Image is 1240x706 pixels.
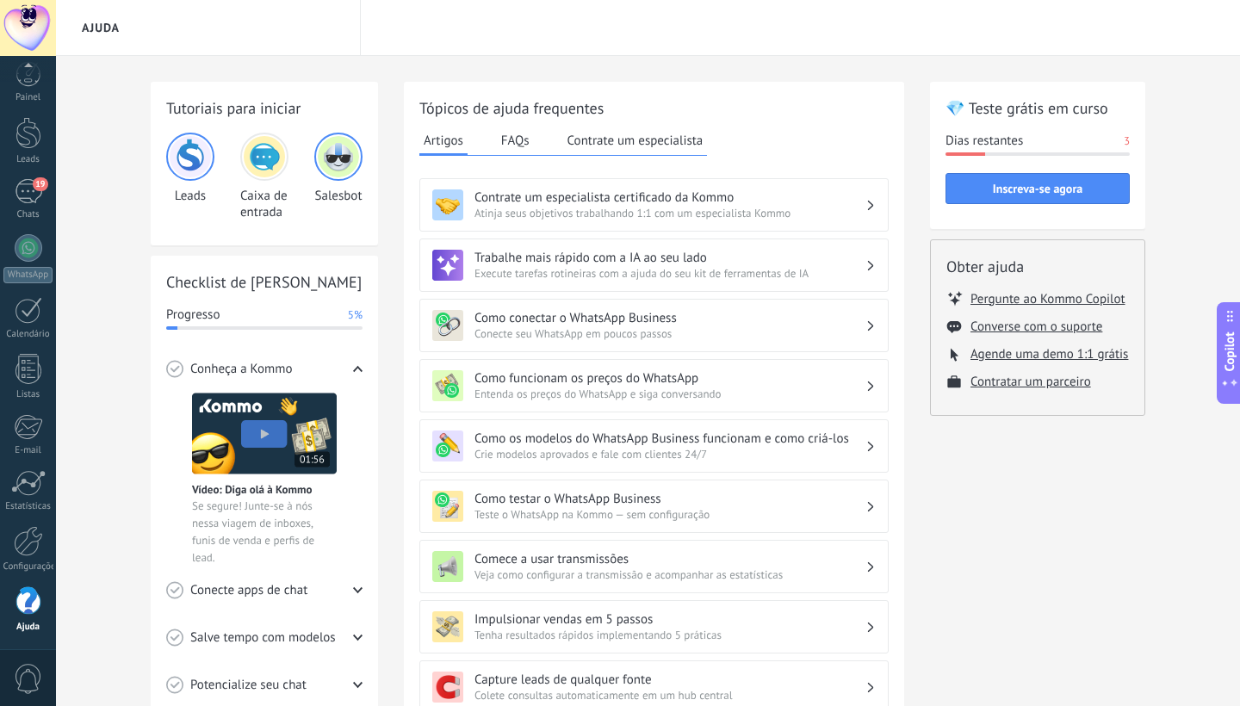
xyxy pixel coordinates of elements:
span: Dias restantes [945,133,1023,150]
div: Calendário [3,329,53,340]
button: Artigos [419,127,468,156]
div: Leads [3,154,53,165]
h3: Como os modelos do WhatsApp Business funcionam e como criá-los [474,430,865,447]
img: Meet video [192,393,337,474]
span: Conecte apps de chat [190,582,307,599]
h2: Obter ajuda [946,256,1129,277]
div: Leads [166,133,214,220]
span: Vídeo: Diga olá à Kommo [192,482,312,497]
span: Salve tempo com modelos [190,629,336,647]
h3: Comece a usar transmissões [474,551,865,567]
span: Colete consultas automaticamente em um hub central [474,688,865,703]
span: Se segure! Junte-se à nós nessa viagem de inboxes, funis de venda e perfis de lead. [192,498,337,567]
h2: Tópicos de ajuda frequentes [419,97,889,119]
button: FAQs [497,127,534,153]
span: Tenha resultados rápidos implementando 5 práticas [474,628,865,642]
div: Painel [3,92,53,103]
button: Pergunte ao Kommo Copilot [970,290,1125,307]
h3: Trabalhe mais rápido com a IA ao seu lado [474,250,865,266]
div: Salesbot [314,133,363,220]
div: Configurações [3,561,53,573]
span: Potencialize seu chat [190,677,307,694]
span: 5% [348,307,363,324]
span: Atinja seus objetivos trabalhando 1:1 com um especialista Kommo [474,206,865,220]
span: Copilot [1221,332,1238,372]
div: Chats [3,209,53,220]
h3: Impulsionar vendas em 5 passos [474,611,865,628]
h2: 💎 Teste grátis em curso [945,97,1130,119]
h3: Como conectar o WhatsApp Business [474,310,865,326]
span: Progresso [166,307,220,324]
div: E-mail [3,445,53,456]
h3: Contrate um especialista certificado da Kommo [474,189,865,206]
span: Conheça a Kommo [190,361,292,378]
h2: Tutoriais para iniciar [166,97,363,119]
h3: Como funcionam os preços do WhatsApp [474,370,865,387]
span: Inscreva-se agora [993,183,1082,195]
span: Conecte seu WhatsApp em poucos passos [474,326,865,341]
button: Contratar um parceiro [970,374,1091,390]
div: Estatísticas [3,501,53,512]
span: Veja como configurar a transmissão e acompanhar as estatísticas [474,567,865,582]
h2: Checklist de [PERSON_NAME] [166,271,363,293]
button: Contrate um especialista [563,127,708,153]
button: Agende uma demo 1:1 grátis [970,346,1128,362]
span: 19 [33,177,47,191]
span: Crie modelos aprovados e fale com clientes 24/7 [474,447,865,461]
button: Inscreva-se agora [945,173,1130,204]
h3: Capture leads de qualquer fonte [474,672,865,688]
button: Converse com o suporte [970,319,1102,335]
span: Teste o WhatsApp na Kommo — sem configuração [474,507,865,522]
div: Ajuda [3,622,53,633]
span: Execute tarefas rotineiras com a ajuda do seu kit de ferramentas de IA [474,266,865,281]
h3: Como testar o WhatsApp Business [474,491,865,507]
div: Caixa de entrada [240,133,288,220]
span: 3 [1124,133,1130,150]
span: Entenda os preços do WhatsApp e siga conversando [474,387,865,401]
div: WhatsApp [3,267,53,283]
div: Listas [3,389,53,400]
